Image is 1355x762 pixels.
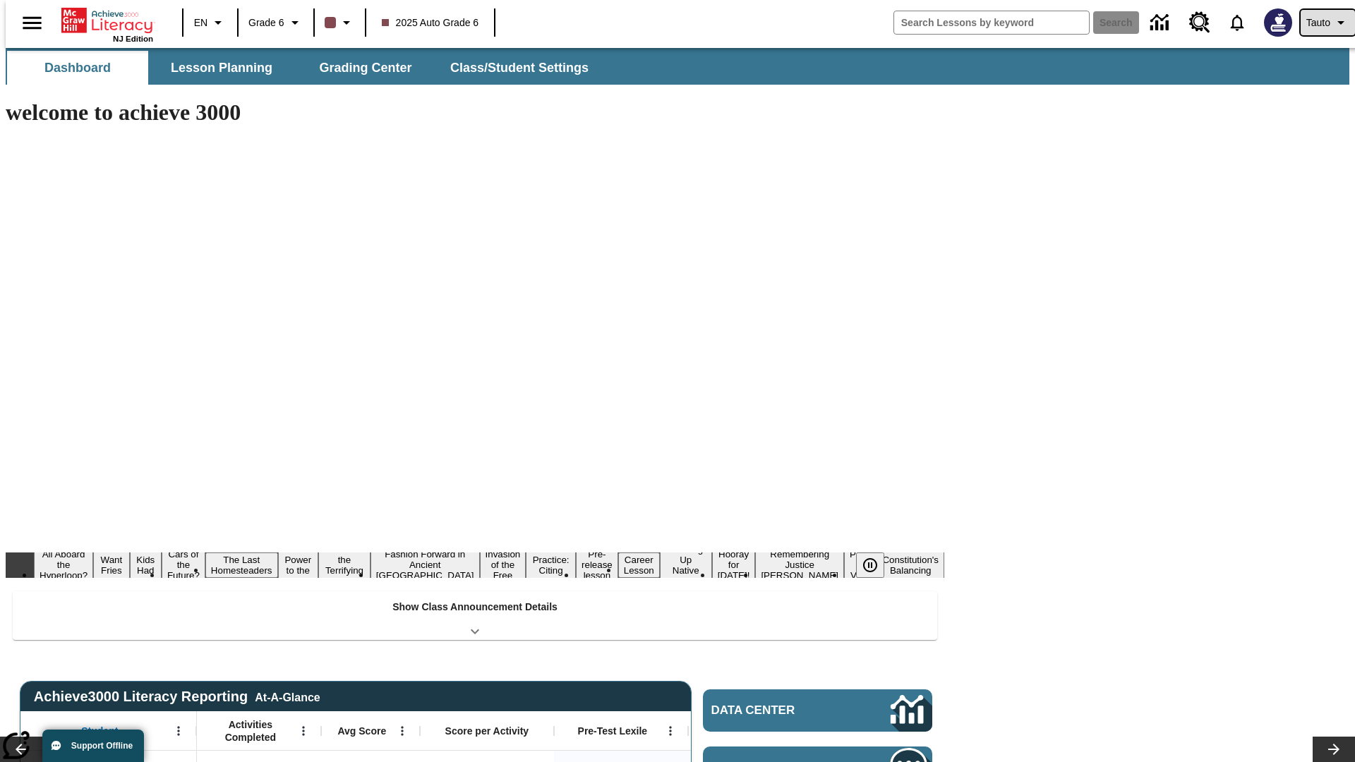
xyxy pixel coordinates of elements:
button: Slide 17 The Constitution's Balancing Act [877,542,944,588]
input: search field [894,11,1089,34]
h1: welcome to achieve 3000 [6,99,944,126]
button: Slide 3 Dirty Jobs Kids Had To Do [130,531,162,599]
div: SubNavbar [6,48,1349,85]
span: Data Center [711,703,843,718]
span: Grading Center [319,60,411,76]
span: Pre-Test Lexile [578,725,648,737]
button: Slide 2 Do You Want Fries With That? [93,531,129,599]
button: Lesson Planning [151,51,292,85]
div: At-A-Glance [255,689,320,704]
span: Lesson Planning [171,60,272,76]
span: Dashboard [44,60,111,76]
button: Slide 6 Solar Power to the People [278,542,319,588]
button: Slide 15 Remembering Justice O'Connor [755,547,844,583]
a: Data Center [703,689,932,732]
div: Pause [856,552,898,578]
span: Student [81,725,118,737]
span: Achieve3000 Literacy Reporting [34,689,320,705]
button: Profile/Settings [1301,10,1355,35]
button: Open Menu [660,720,681,742]
button: Grade: Grade 6, Select a grade [243,10,309,35]
button: Lesson carousel, Next [1313,737,1355,762]
button: Slide 16 Point of View [844,547,877,583]
div: Show Class Announcement Details [13,591,937,640]
span: Support Offline [71,741,133,751]
button: Slide 5 The Last Homesteaders [205,552,278,578]
button: Class color is dark brown. Change class color [319,10,361,35]
img: Avatar [1264,8,1292,37]
button: Pause [856,552,884,578]
button: Slide 1 All Aboard the Hyperloop? [34,547,93,583]
p: Show Class Announcement Details [392,600,558,615]
button: Dashboard [7,51,148,85]
span: Tauto [1306,16,1330,30]
span: 2025 Auto Grade 6 [382,16,479,30]
span: Score per Activity [445,725,529,737]
a: Resource Center, Will open in new tab [1181,4,1219,42]
button: Slide 10 Mixed Practice: Citing Evidence [526,542,576,588]
button: Slide 4 Cars of the Future? [162,547,205,583]
button: Slide 12 Career Lesson [618,552,660,578]
button: Open Menu [293,720,314,742]
div: SubNavbar [6,51,601,85]
span: Activities Completed [204,718,297,744]
button: Slide 8 Fashion Forward in Ancient Rome [371,547,480,583]
span: Class/Student Settings [450,60,589,76]
button: Open Menu [168,720,189,742]
span: Avg Score [337,725,386,737]
button: Grading Center [295,51,436,85]
button: Open side menu [11,2,53,44]
button: Slide 9 The Invasion of the Free CD [480,536,526,593]
button: Select a new avatar [1255,4,1301,41]
button: Language: EN, Select a language [188,10,233,35]
span: NJ Edition [113,35,153,43]
button: Open Menu [392,720,413,742]
a: Data Center [1142,4,1181,42]
button: Slide 14 Hooray for Constitution Day! [712,547,756,583]
div: Home [61,5,153,43]
a: Notifications [1219,4,1255,41]
button: Slide 11 Pre-release lesson [576,547,618,583]
button: Slide 7 Attack of the Terrifying Tomatoes [318,542,371,588]
button: Slide 13 Cooking Up Native Traditions [660,542,712,588]
button: Support Offline [42,730,144,762]
span: Grade 6 [248,16,284,30]
span: EN [194,16,207,30]
a: Home [61,6,153,35]
button: Class/Student Settings [439,51,600,85]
